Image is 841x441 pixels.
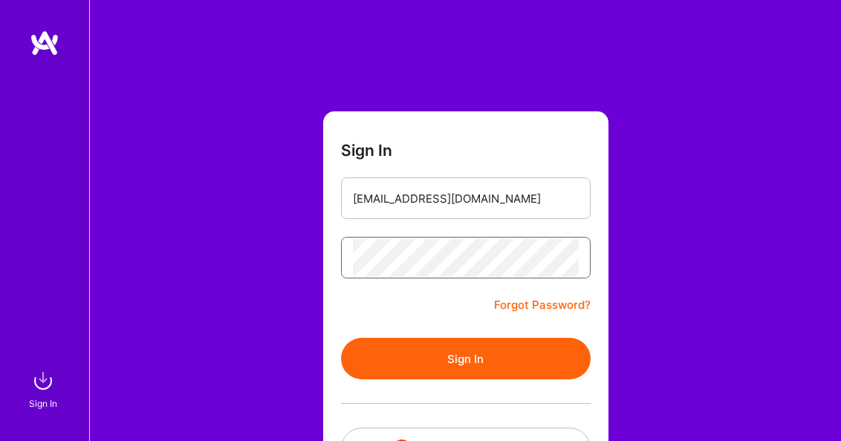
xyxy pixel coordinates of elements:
[28,366,58,396] img: sign in
[30,30,59,56] img: logo
[353,180,579,218] input: Email...
[341,338,591,379] button: Sign In
[341,141,392,160] h3: Sign In
[29,396,57,411] div: Sign In
[31,366,58,411] a: sign inSign In
[494,296,591,314] a: Forgot Password?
